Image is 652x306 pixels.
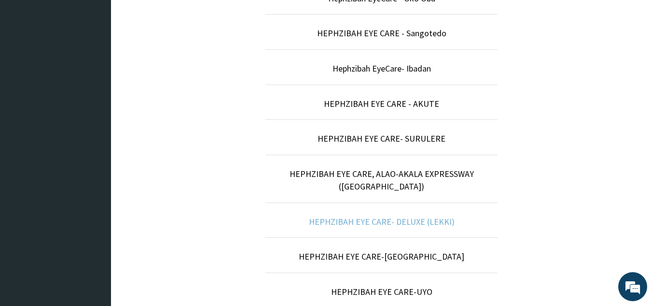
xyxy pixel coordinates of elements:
a: HEPHZIBAH EYE CARE- SURULERE [318,133,445,144]
a: HEPHZIBAH EYE CARE- DELUXE (LEKKI) [309,216,455,227]
a: HEPHZIBAH EYE CARE - AKUTE [324,98,439,109]
a: HEPHZIBAH EYE CARE - Sangotedo [317,28,446,39]
a: HEPHZIBAH EYE CARE-UYO [331,286,432,297]
a: HEPHZIBAH EYE CARE-[GEOGRAPHIC_DATA] [299,251,464,262]
a: HEPHZIBAH EYE CARE, ALAO-AKALA EXPRESSWAY ([GEOGRAPHIC_DATA]) [290,168,474,192]
a: Hephzibah EyeCare- Ibadan [333,63,431,74]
